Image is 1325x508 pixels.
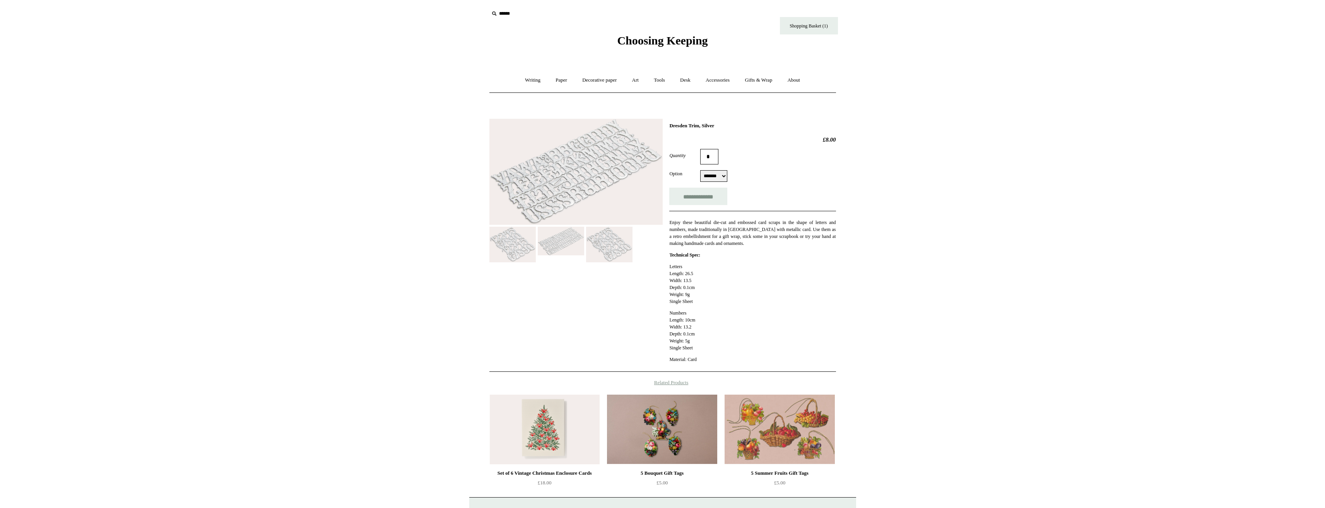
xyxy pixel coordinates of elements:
[607,395,717,464] a: 5 Bouquet Gift Tags 5 Bouquet Gift Tags
[518,70,547,91] a: Writing
[669,310,836,351] p: Numbers Length: 10cm Width: 13.2 Depth: 0.1cm Weight: 5g Single Sheet
[607,395,717,464] img: 5 Bouquet Gift Tags
[669,152,700,159] label: Quantity
[725,469,834,500] a: 5 Summer Fruits Gift Tags £5.00
[575,70,624,91] a: Decorative paper
[669,252,700,258] strong: Technical Spec:
[669,219,836,247] p: Enjoy these beautiful die-cut and embossed card scraps in the shape of letters and numbers, made ...
[669,136,836,143] h2: £8.00
[669,356,836,363] p: Material: Card
[673,70,698,91] a: Desk
[725,395,834,464] img: 5 Summer Fruits Gift Tags
[738,70,779,91] a: Gifts & Wrap
[617,34,708,47] span: Choosing Keeping
[780,70,807,91] a: About
[617,40,708,46] a: Choosing Keeping
[489,119,663,225] img: Dresden Trim, Silver
[780,17,838,34] a: Shopping Basket (1)
[492,469,598,478] div: Set of 6 Vintage Christmas Enclosure Cards
[669,170,700,177] label: Option
[699,70,737,91] a: Accessories
[609,469,715,478] div: 5 Bouquet Gift Tags
[538,480,552,486] span: £18.00
[774,480,785,486] span: £5.00
[607,469,717,500] a: 5 Bouquet Gift Tags £5.00
[625,70,646,91] a: Art
[657,480,668,486] span: £5.00
[490,395,600,464] a: Set of 6 Vintage Christmas Enclosure Cards Set of 6 Vintage Christmas Enclosure Cards
[647,70,672,91] a: Tools
[669,263,836,305] p: Letters Length: 26.5 Width: 13.5 Depth: 0.1cm Weight: 9g Single Sheet
[725,395,834,464] a: 5 Summer Fruits Gift Tags 5 Summer Fruits Gift Tags
[549,70,574,91] a: Paper
[489,227,536,262] img: Dresden Trim, Silver
[469,380,856,386] h4: Related Products
[669,123,836,129] h1: Dresden Trim, Silver
[538,227,584,255] img: Dresden Trim, Silver
[586,227,633,262] img: Dresden Trim, Silver
[490,469,600,500] a: Set of 6 Vintage Christmas Enclosure Cards £18.00
[490,395,600,464] img: Set of 6 Vintage Christmas Enclosure Cards
[727,469,833,478] div: 5 Summer Fruits Gift Tags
